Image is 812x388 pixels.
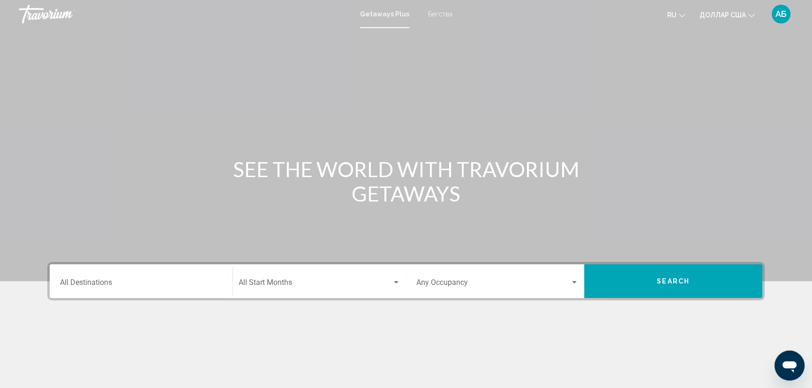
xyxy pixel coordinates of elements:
iframe: Кнопка запуска окна обмена сообщениями [774,351,804,381]
font: доллар США [699,11,746,19]
button: Меню пользователя [769,4,793,24]
a: Бегства [428,10,452,18]
a: Травориум [19,5,351,23]
span: Search [657,278,690,285]
font: АБ [775,9,787,19]
button: Search [584,264,762,298]
button: Изменить валюту [699,8,755,22]
button: Изменить язык [667,8,685,22]
a: Getaways Plus [360,10,409,18]
h1: SEE THE WORLD WITH TRAVORIUM GETAWAYS [230,157,582,206]
div: Search widget [50,264,762,298]
font: ru [667,11,677,19]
